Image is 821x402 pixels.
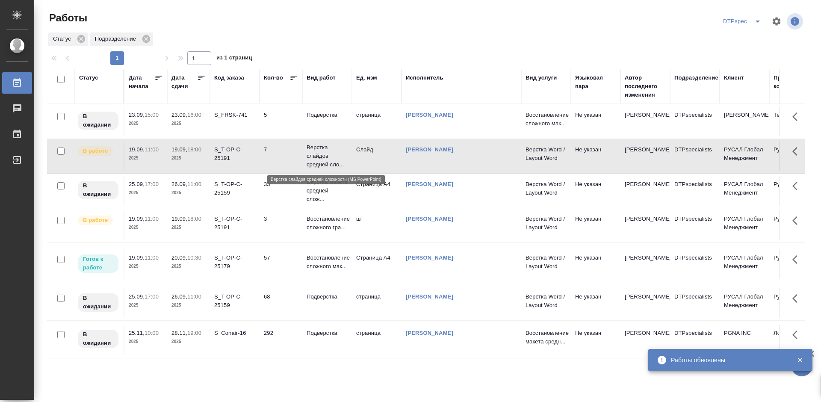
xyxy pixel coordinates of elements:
[79,74,98,82] div: Статус
[214,293,255,310] div: S_T-OP-C-25159
[352,249,402,279] td: Страница А4
[406,112,453,118] a: [PERSON_NAME]
[129,181,145,187] p: 25.09,
[724,180,765,197] p: РУСАЛ Глобал Менеджмент
[129,216,145,222] p: 19.09,
[671,356,784,364] div: Работы обновлены
[77,145,119,157] div: Исполнитель выполняет работу
[171,293,187,300] p: 26.09,
[171,330,187,336] p: 28.11,
[171,181,187,187] p: 26.09,
[620,249,670,279] td: [PERSON_NAME]
[171,189,206,197] p: 2025
[787,141,808,162] button: Здесь прячутся важные кнопки
[264,74,283,82] div: Кол-во
[526,293,567,310] p: Верстка Word / Layout Word
[352,325,402,355] td: страница
[260,288,302,318] td: 68
[526,329,567,346] p: Восстановление макета средн...
[352,176,402,206] td: Страница А4
[77,293,119,313] div: Исполнитель назначен, приступать к работе пока рано
[356,74,377,82] div: Ед. изм
[791,356,809,364] button: Закрыть
[724,293,765,310] p: РУСАЛ Глобал Менеджмент
[620,210,670,240] td: [PERSON_NAME]
[774,74,815,91] div: Проектная команда
[307,329,348,337] p: Подверстка
[83,181,113,198] p: В ожидании
[77,254,119,274] div: Исполнитель может приступить к работе
[171,74,197,91] div: Дата сдачи
[145,112,159,118] p: 15:00
[129,112,145,118] p: 23.09,
[526,215,567,232] p: Верстка Word / Layout Word
[769,325,819,355] td: Локализация
[214,145,255,163] div: S_T-OP-C-25191
[670,249,720,279] td: DTPspecialists
[724,74,744,82] div: Клиент
[620,176,670,206] td: [PERSON_NAME]
[571,106,620,136] td: Не указан
[571,141,620,171] td: Не указан
[307,254,348,271] p: Восстановление сложного мак...
[352,141,402,171] td: Слайд
[171,223,206,232] p: 2025
[47,11,87,25] span: Работы
[129,254,145,261] p: 19.09,
[724,145,765,163] p: РУСАЛ Глобал Менеджмент
[187,146,201,153] p: 18:00
[571,325,620,355] td: Не указан
[187,216,201,222] p: 18:00
[83,216,108,225] p: В работе
[171,337,206,346] p: 2025
[129,119,163,128] p: 2025
[129,337,163,346] p: 2025
[670,176,720,206] td: DTPspecialists
[171,216,187,222] p: 19.09,
[766,11,787,32] span: Настроить таблицу
[620,288,670,318] td: [PERSON_NAME]
[171,112,187,118] p: 23.09,
[724,254,765,271] p: РУСАЛ Глобал Менеджмент
[406,254,453,261] a: [PERSON_NAME]
[724,329,765,337] p: PGNA INC
[187,254,201,261] p: 10:30
[724,111,765,119] p: [PERSON_NAME]
[406,293,453,300] a: [PERSON_NAME]
[214,329,255,337] div: S_Conair-16
[787,288,808,309] button: Здесь прячутся важные кнопки
[77,111,119,131] div: Исполнитель назначен, приступать к работе пока рано
[260,325,302,355] td: 292
[129,74,154,91] div: Дата начала
[406,181,453,187] a: [PERSON_NAME]
[406,216,453,222] a: [PERSON_NAME]
[77,215,119,226] div: Исполнитель выполняет работу
[129,293,145,300] p: 25.09,
[83,147,108,155] p: В работе
[83,112,113,129] p: В ожидании
[171,146,187,153] p: 19.09,
[145,216,159,222] p: 11:00
[260,210,302,240] td: 3
[171,119,206,128] p: 2025
[307,293,348,301] p: Подверстка
[670,210,720,240] td: DTPspecialists
[526,74,557,82] div: Вид услуги
[53,35,74,43] p: Статус
[90,33,153,46] div: Подразделение
[129,301,163,310] p: 2025
[187,112,201,118] p: 16:00
[620,325,670,355] td: [PERSON_NAME]
[260,249,302,279] td: 57
[571,288,620,318] td: Не указан
[674,74,718,82] div: Подразделение
[307,111,348,119] p: Подверстка
[260,141,302,171] td: 7
[571,176,620,206] td: Не указан
[171,254,187,261] p: 20.09,
[129,330,145,336] p: 25.11,
[526,145,567,163] p: Верстка Word / Layout Word
[307,74,336,82] div: Вид работ
[129,189,163,197] p: 2025
[214,254,255,271] div: S_T-OP-C-25179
